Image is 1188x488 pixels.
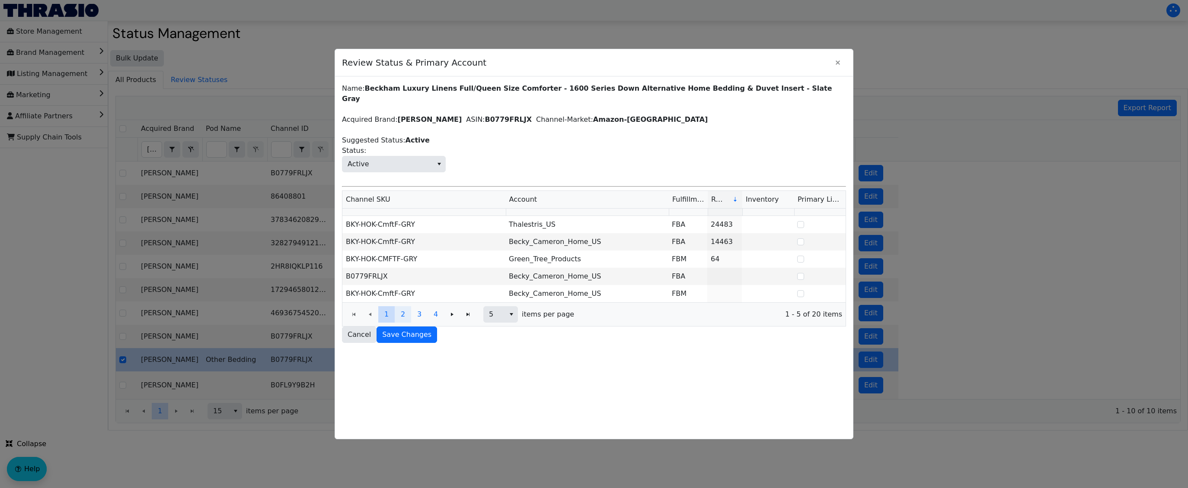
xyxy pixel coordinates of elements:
button: Close [830,54,846,71]
td: Becky_Cameron_Home_US [505,268,668,285]
span: Primary Listing [798,195,849,203]
input: Select Row [797,256,804,263]
span: Review Status & Primary Account [342,52,830,73]
td: BKY-HOK-CMFTF-GRY [342,250,505,268]
input: Select Row [797,221,804,228]
label: Beckham Luxury Linens Full/Queen Size Comforter - 1600 Series Down Alternative Home Bedding & Duv... [342,84,832,103]
button: Page 2 [395,306,411,323]
button: Save Changes [377,326,437,343]
label: Amazon-[GEOGRAPHIC_DATA] [593,115,708,124]
td: BKY-HOK-CmftF-GRY [342,285,505,302]
button: Page 1 [378,306,395,323]
td: FBA [668,233,707,250]
span: Status: [342,156,446,172]
button: Cancel [342,326,377,343]
td: FBM [668,250,707,268]
div: Name: Acquired Brand: ASIN: Channel-Market: Suggested Status: [342,83,846,343]
input: Select Row [797,273,804,280]
span: items per page [522,309,574,320]
span: 4 [434,309,438,320]
span: Account [509,194,537,205]
span: Save Changes [382,330,431,340]
button: Go to the next page [444,306,460,323]
div: Page 1 of 4 [342,302,846,326]
input: Select Row [797,290,804,297]
td: 14463 [707,233,742,250]
td: 24483 [707,216,742,233]
span: 3 [417,309,422,320]
td: BKY-HOK-CmftF-GRY [342,216,505,233]
td: Thalestris_US [505,216,668,233]
td: Becky_Cameron_Home_US [505,233,668,250]
td: Becky_Cameron_Home_US [505,285,668,302]
span: Page size [483,306,518,323]
span: Channel SKU [346,194,390,205]
label: B0779FRLJX [485,115,532,124]
td: FBA [668,216,707,233]
span: Status: [342,146,366,156]
span: Cancel [348,330,371,340]
span: Revenue [711,194,725,205]
span: Fulfillment [672,194,704,205]
button: select [505,307,517,322]
button: Go to the last page [460,306,476,323]
span: 1 [384,309,389,320]
input: Select Row [797,238,804,245]
button: select [433,156,445,172]
label: [PERSON_NAME] [398,115,462,124]
span: Active [348,159,369,169]
td: FBM [668,285,707,302]
td: 64 [707,250,742,268]
td: B0779FRLJX [342,268,505,285]
button: Page 3 [411,306,428,323]
button: Page 4 [428,306,444,323]
span: 2 [401,309,405,320]
td: Green_Tree_Products [505,250,668,268]
span: Inventory [746,194,779,205]
span: 1 - 5 of 20 items [581,309,842,320]
span: 5 [489,309,500,320]
td: FBA [668,268,707,285]
td: BKY-HOK-CmftF-GRY [342,233,505,250]
label: Active [406,136,430,144]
